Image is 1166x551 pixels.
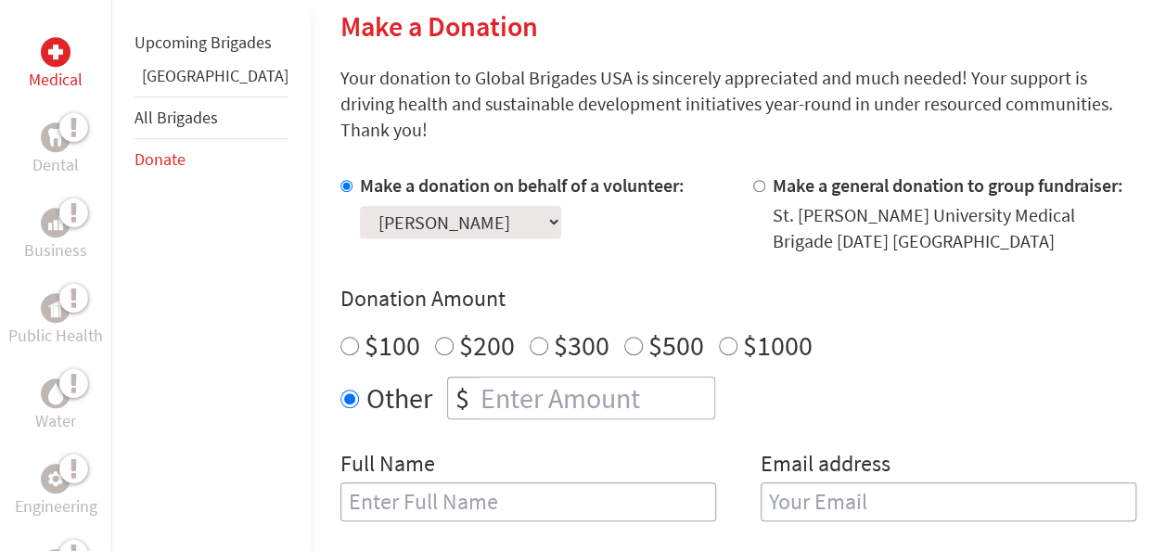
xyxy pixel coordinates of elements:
[15,493,97,519] p: Engineering
[773,173,1123,197] label: Make a general donation to group fundraiser:
[340,9,1136,43] h2: Make a Donation
[41,208,70,237] div: Business
[35,378,76,434] a: WaterWater
[360,173,685,197] label: Make a donation on behalf of a volunteer:
[554,327,609,363] label: $300
[24,237,87,263] p: Business
[135,32,272,53] a: Upcoming Brigades
[761,482,1136,521] input: Your Email
[743,327,813,363] label: $1000
[448,378,477,418] div: $
[32,122,79,178] a: DentalDental
[135,107,218,128] a: All Brigades
[48,471,63,486] img: Engineering
[366,377,432,419] label: Other
[48,299,63,317] img: Public Health
[365,327,420,363] label: $100
[477,378,714,418] input: Enter Amount
[41,37,70,67] div: Medical
[135,148,186,170] a: Donate
[340,482,716,521] input: Enter Full Name
[135,96,288,139] li: All Brigades
[48,382,63,404] img: Water
[41,122,70,152] div: Dental
[135,139,288,180] li: Donate
[8,293,103,349] a: Public HealthPublic Health
[135,22,288,63] li: Upcoming Brigades
[24,208,87,263] a: BusinessBusiness
[773,202,1136,254] div: St. [PERSON_NAME] University Medical Brigade [DATE] [GEOGRAPHIC_DATA]
[15,464,97,519] a: EngineeringEngineering
[41,378,70,408] div: Water
[459,327,515,363] label: $200
[48,215,63,230] img: Business
[48,45,63,59] img: Medical
[48,128,63,146] img: Dental
[29,67,83,93] p: Medical
[41,293,70,323] div: Public Health
[135,63,288,96] li: Panama
[648,327,704,363] label: $500
[340,284,1136,314] h4: Donation Amount
[32,152,79,178] p: Dental
[761,449,891,482] label: Email address
[8,323,103,349] p: Public Health
[41,464,70,493] div: Engineering
[340,65,1136,143] p: Your donation to Global Brigades USA is sincerely appreciated and much needed! Your support is dr...
[35,408,76,434] p: Water
[340,449,435,482] label: Full Name
[29,37,83,93] a: MedicalMedical
[142,65,288,86] a: [GEOGRAPHIC_DATA]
